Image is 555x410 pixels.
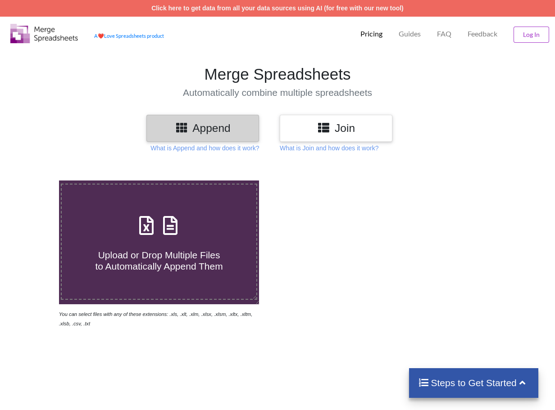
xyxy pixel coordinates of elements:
p: FAQ [437,29,451,39]
button: Log In [514,27,549,43]
span: heart [98,33,104,39]
a: AheartLove Spreadsheets product [94,33,164,39]
p: Guides [399,29,421,39]
p: What is Join and how does it work? [280,144,378,153]
h3: Append [153,122,252,135]
img: Logo.png [10,24,78,43]
p: What is Append and how does it work? [150,144,259,153]
p: Pricing [360,29,382,39]
h3: Join [287,122,386,135]
i: You can select files with any of these extensions: .xls, .xlt, .xlm, .xlsx, .xlsm, .xltx, .xltm, ... [59,311,253,326]
a: Click here to get data from all your data sources using AI (for free with our new tool) [151,5,404,12]
h4: Steps to Get Started [418,377,529,388]
span: Upload or Drop Multiple Files to Automatically Append Them [95,250,223,271]
span: Feedback [468,30,497,37]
